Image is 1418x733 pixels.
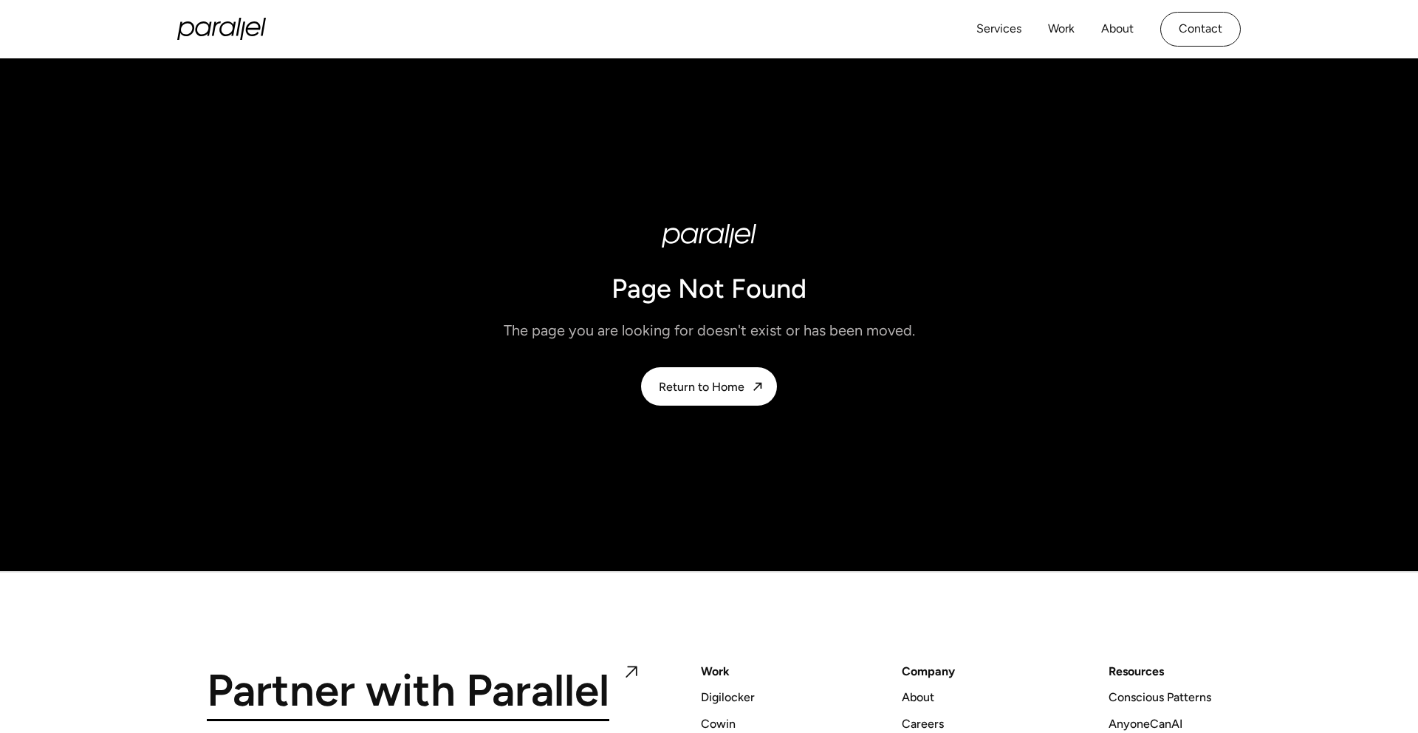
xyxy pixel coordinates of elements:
[504,271,915,307] h1: Page Not Found
[504,318,915,344] p: The page you are looking for doesn't exist or has been moved.
[207,661,609,721] h5: Partner with Parallel
[207,661,642,721] a: Partner with Parallel
[976,18,1021,40] a: Services
[659,380,744,394] div: Return to Home
[1048,18,1075,40] a: Work
[1109,687,1211,707] a: Conscious Patterns
[641,367,777,406] a: Return to Home
[177,18,266,40] a: home
[1160,12,1241,47] a: Contact
[701,687,755,707] a: Digilocker
[701,661,730,681] a: Work
[1101,18,1134,40] a: About
[1109,661,1164,681] div: Resources
[902,687,934,707] a: About
[902,661,955,681] a: Company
